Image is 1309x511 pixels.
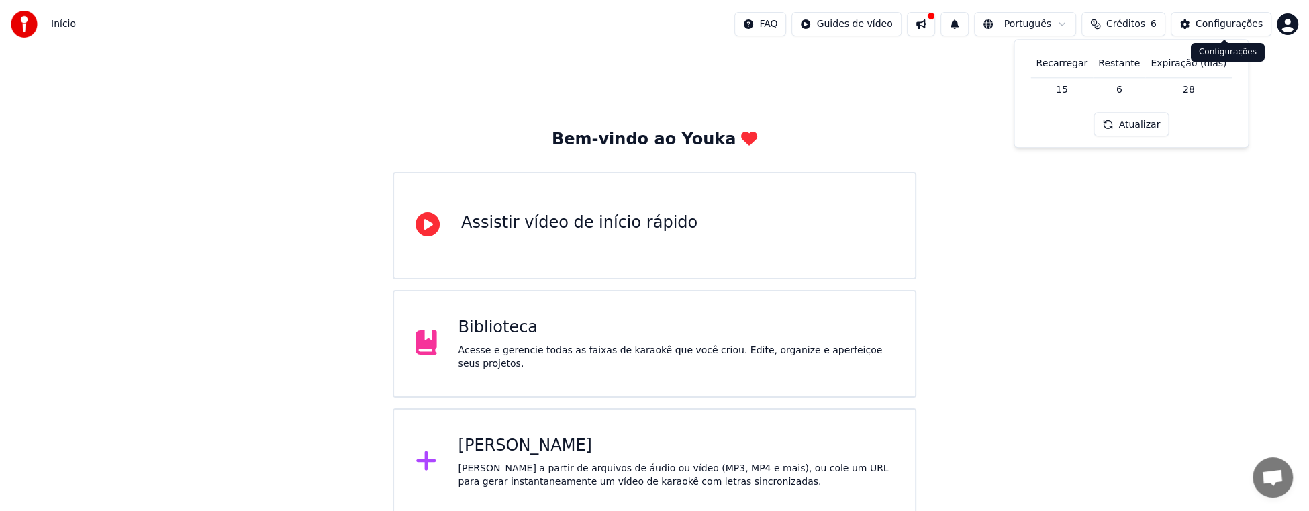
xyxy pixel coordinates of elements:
button: Atualizar [1094,113,1169,137]
button: Créditos6 [1081,12,1165,36]
th: Restante [1093,50,1145,77]
td: 28 [1145,77,1232,101]
div: Configurações [1191,43,1265,62]
div: Bate-papo aberto [1253,457,1293,498]
div: [PERSON_NAME] [458,435,894,457]
button: FAQ [734,12,786,36]
td: 6 [1093,77,1145,101]
nav: breadcrumb [51,17,76,31]
img: youka [11,11,38,38]
span: Início [51,17,76,31]
div: Biblioteca [458,317,894,338]
td: 15 [1030,77,1093,101]
div: Configurações [1196,17,1263,31]
div: Bem-vindo ao Youka [552,129,757,150]
button: Guides de vídeo [791,12,901,36]
span: Créditos [1106,17,1145,31]
th: Recarregar [1030,50,1093,77]
th: Expiração (dias) [1145,50,1232,77]
div: [PERSON_NAME] a partir de arquivos de áudio ou vídeo (MP3, MP4 e mais), ou cole um URL para gerar... [458,462,894,489]
div: Assistir vídeo de início rápido [461,212,697,234]
div: Acesse e gerencie todas as faixas de karaokê que você criou. Edite, organize e aperfeiçoe seus pr... [458,344,894,371]
button: Configurações [1171,12,1271,36]
span: 6 [1151,17,1157,31]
